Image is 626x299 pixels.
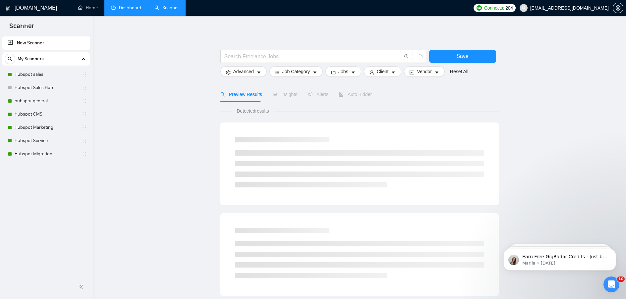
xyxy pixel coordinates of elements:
span: Alerts [308,92,328,97]
span: caret-down [391,70,396,75]
a: Hubspot sales [15,68,78,81]
span: Save [456,52,468,60]
span: user [370,70,374,75]
span: search [220,92,225,97]
span: info-circle [404,54,409,59]
span: Vendor [417,68,431,75]
a: setting [613,5,623,11]
span: holder [82,98,87,104]
a: Reset All [450,68,468,75]
a: Hubspot Migration [15,147,78,161]
span: caret-down [434,70,439,75]
span: notification [308,92,313,97]
img: upwork-logo.png [477,5,482,11]
span: folder [331,70,336,75]
span: holder [82,125,87,130]
button: idcardVendorcaret-down [404,66,444,77]
button: settingAdvancedcaret-down [220,66,267,77]
span: Advanced [233,68,254,75]
span: holder [82,151,87,157]
span: robot [339,92,344,97]
li: New Scanner [2,36,90,50]
button: search [5,54,15,64]
a: dashboardDashboard [111,5,141,11]
span: search [5,57,15,61]
span: Scanner [4,21,39,35]
span: user [521,6,526,10]
span: area-chart [273,92,277,97]
img: logo [6,3,10,14]
span: setting [226,70,231,75]
span: idcard [410,70,414,75]
a: Hubspot Sales Hub [15,81,78,94]
button: barsJob Categorycaret-down [269,66,323,77]
a: searchScanner [154,5,179,11]
span: 204 [505,4,513,12]
a: Hubspot Marketing [15,121,78,134]
span: Jobs [338,68,348,75]
span: setting [613,5,623,11]
button: Save [429,50,496,63]
span: Auto Bidder [339,92,372,97]
span: 10 [617,276,625,282]
span: My Scanners [18,52,44,66]
span: caret-down [256,70,261,75]
a: homeHome [78,5,98,11]
span: double-left [79,283,85,290]
span: Client [377,68,389,75]
a: New Scanner [8,36,85,50]
a: Hubspot CMS [15,108,78,121]
span: Connects: [484,4,504,12]
span: holder [82,72,87,77]
span: Preview Results [220,92,262,97]
span: holder [82,85,87,90]
a: Hubspot Service [15,134,78,147]
span: caret-down [351,70,356,75]
button: setting [613,3,623,13]
li: My Scanners [2,52,90,161]
span: holder [82,112,87,117]
button: userClientcaret-down [364,66,402,77]
iframe: Intercom live chat [603,276,619,292]
button: folderJobscaret-down [325,66,361,77]
iframe: Intercom notifications message [493,235,626,281]
span: Detected results [232,107,273,115]
span: bars [275,70,280,75]
a: hubspot general [15,94,78,108]
span: Job Category [282,68,310,75]
span: Insights [273,92,297,97]
span: loading [417,54,423,60]
span: caret-down [313,70,317,75]
span: holder [82,138,87,143]
input: Search Freelance Jobs... [224,52,401,61]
